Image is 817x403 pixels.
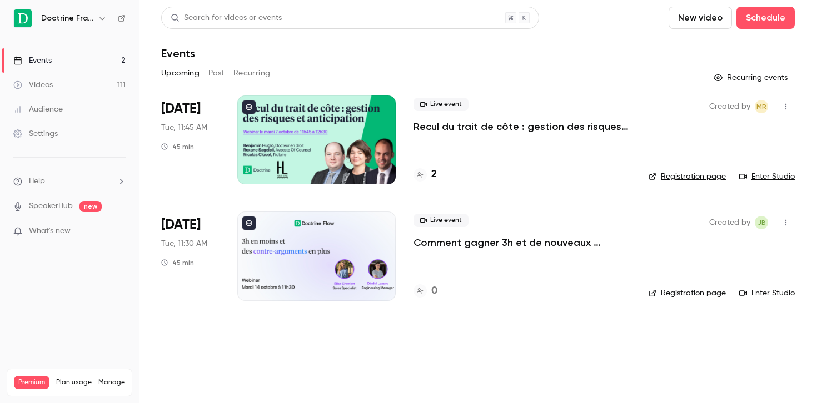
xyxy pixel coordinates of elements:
div: 45 min [161,258,194,267]
span: JB [758,216,766,229]
a: Enter Studio [739,288,795,299]
span: What's new [29,225,71,237]
span: Marguerite Rubin de Cervens [755,100,768,113]
button: Upcoming [161,64,200,82]
span: Live event [414,214,469,227]
div: Videos [13,79,53,90]
button: Recurring events [709,69,795,87]
button: New video [669,7,732,29]
a: Recul du trait de côte : gestion des risques et anticipation [414,120,631,133]
h1: Events [161,47,195,60]
a: 0 [414,284,437,299]
a: Registration page [649,171,726,182]
span: MR [756,100,766,113]
div: 45 min [161,142,194,151]
div: Audience [13,104,63,115]
div: Oct 7 Tue, 11:45 AM (Europe/Paris) [161,95,220,184]
a: Comment gagner 3h et de nouveaux arguments ? [414,236,631,249]
div: Search for videos or events [171,12,282,24]
span: Tue, 11:30 AM [161,238,207,249]
span: Justine Burel [755,216,768,229]
iframe: Noticeable Trigger [112,226,126,236]
span: Live event [414,98,469,111]
button: Past [208,64,225,82]
a: Manage [98,378,125,387]
span: Premium [14,376,49,389]
span: Plan usage [56,378,92,387]
span: [DATE] [161,100,201,118]
h4: 2 [431,167,437,182]
span: Created by [709,216,750,229]
span: Tue, 11:45 AM [161,122,207,133]
div: Events [13,55,52,66]
a: Registration page [649,288,726,299]
span: Help [29,175,45,187]
h4: 0 [431,284,437,299]
li: help-dropdown-opener [13,175,126,187]
div: Oct 14 Tue, 11:30 AM (Europe/Paris) [161,211,220,300]
a: SpeakerHub [29,200,73,212]
span: Created by [709,100,750,113]
span: new [79,201,102,212]
img: Doctrine France [14,9,32,27]
button: Recurring [233,64,271,82]
div: Settings [13,128,58,139]
h6: Doctrine France [41,13,93,24]
a: 2 [414,167,437,182]
a: Enter Studio [739,171,795,182]
button: Schedule [736,7,795,29]
span: [DATE] [161,216,201,234]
